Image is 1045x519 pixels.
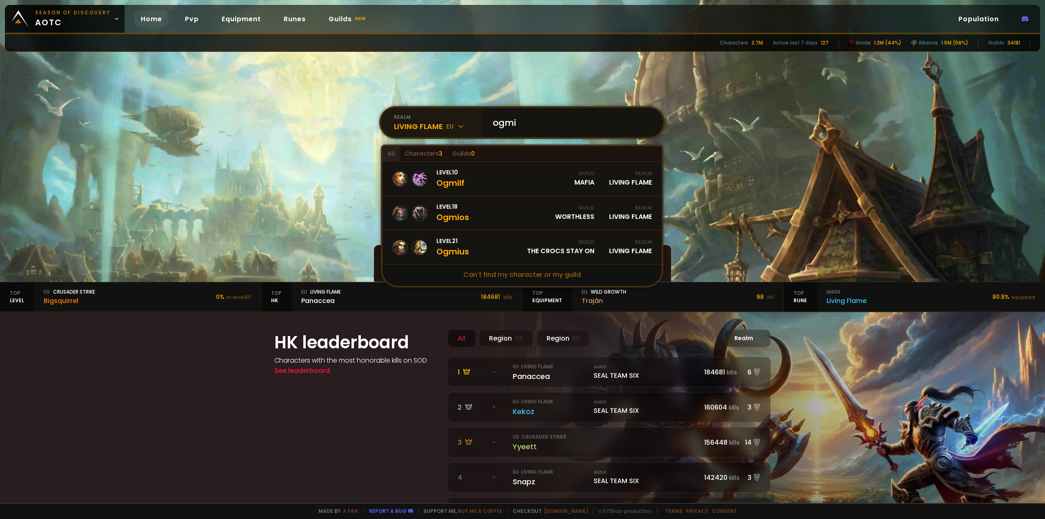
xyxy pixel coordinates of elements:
div: Ogmius [436,237,469,258]
div: Living Flame [609,204,652,222]
small: eu · Living Flame [513,363,553,370]
div: Guild [555,204,594,212]
div: 80.9 % [992,293,1035,301]
a: Level21OgmiusGuildThe Crocs Stay OnRealmLiving Flame [382,230,662,265]
div: Active last 7 days [773,39,818,47]
div: SEAL TEAM SIX [594,399,699,416]
a: Equipment [215,11,267,27]
small: kills [727,369,737,376]
span: - [493,439,496,446]
span: Checkout [507,508,588,515]
div: 2.7M [752,39,763,47]
small: Season of Discovery [35,9,111,16]
a: TopRunemageLiving Flame80.9%equipped [784,282,1045,312]
span: mage [827,288,840,296]
div: HK [261,282,291,312]
div: realm [394,114,483,121]
div: Living Flame [301,288,341,296]
div: 34181 [1007,39,1020,47]
span: Top [10,290,24,297]
span: Level 21 [436,237,469,245]
span: v. 5735ca - production [593,508,652,515]
div: Characters [720,39,748,47]
span: 156448 [704,438,727,447]
div: 98 [756,293,774,301]
a: a fan [343,508,358,515]
div: Living Flame [827,296,867,306]
div: Kekoz [513,406,589,417]
div: Guilds [447,146,480,161]
div: 127 [821,39,829,47]
span: eu [582,288,587,296]
span: Top [794,290,807,297]
span: - [493,474,496,481]
h1: HK leaderboard [274,330,438,355]
div: Region [479,330,533,347]
span: Support me, [418,508,502,515]
div: 1.2M (44%) [874,39,901,47]
small: kills [729,439,739,447]
small: kills [729,404,739,412]
div: SEAL TEAM SIX [594,469,699,486]
div: Living Flame [609,170,652,187]
small: new [354,14,367,24]
span: 0 [471,149,475,158]
div: Realm [724,330,771,347]
span: 160604 [704,403,727,412]
div: Worthless [555,204,594,222]
div: Living Flame [394,121,483,132]
span: - [493,403,496,411]
div: 4 [458,472,488,483]
span: aotc [35,9,111,29]
small: Guild [594,399,699,405]
div: Bigsquirrel [44,296,95,306]
div: Ogmios [436,203,469,223]
span: 142420 [704,473,727,482]
a: Terms [665,508,683,515]
a: Privacy [686,508,709,515]
small: eu · Living Flame [513,399,553,405]
div: equipment [522,282,572,312]
small: kills [729,474,739,482]
div: Guild [574,170,594,177]
a: 3 -us· Crusader StrikeYyeett 156448kills14 [447,427,771,457]
small: EU [573,334,580,343]
div: Yyeett [513,441,589,452]
div: Realm [609,204,652,212]
span: 3 [439,149,442,158]
div: Mafia [574,170,594,187]
span: Level 18 [436,203,469,211]
a: 1 -eu· Living FlamePanaccea GuildSEAL TEAM SIX184681kills6 [447,357,771,387]
small: Guild [594,364,699,370]
span: eu [301,288,307,296]
span: Made by [313,508,358,515]
div: Panaccea [513,371,589,382]
small: Guild [594,469,699,476]
div: Realm [609,170,652,177]
div: Ogmilf [436,168,465,189]
div: 184681 [481,293,512,301]
div: 2 [458,402,488,412]
div: Alliance [911,39,938,47]
a: [DOMAIN_NAME] [544,508,588,515]
a: Guildsnew [322,11,374,27]
div: Characters [400,146,447,161]
a: TopHKeuLiving FlamePanaccea184681 kills [261,282,522,312]
a: 2 -eu· Living FlameKekoz GuildSEAL TEAM SIX160604kills3 [447,392,771,422]
span: Top [271,290,282,297]
a: Level18OgmiosGuildWorthlessRealmLiving Flame [382,196,662,230]
div: Rune [784,282,817,312]
a: Level10OgmilfGuildMafiaRealmLiving Flame [382,162,662,196]
input: Search a character... [488,108,654,137]
h4: Characters with the most honorable kills on SOD [274,355,438,365]
div: All [447,330,476,347]
div: Wild Growth [582,288,626,296]
div: Trajân [582,296,626,306]
div: Living Flame [609,238,652,256]
span: Level 10 [436,168,465,177]
small: us · Crusader Strike [513,434,566,440]
small: of level 60 [226,294,251,301]
div: All [382,146,400,161]
div: Guild [527,238,594,246]
div: 0 % [216,293,251,301]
